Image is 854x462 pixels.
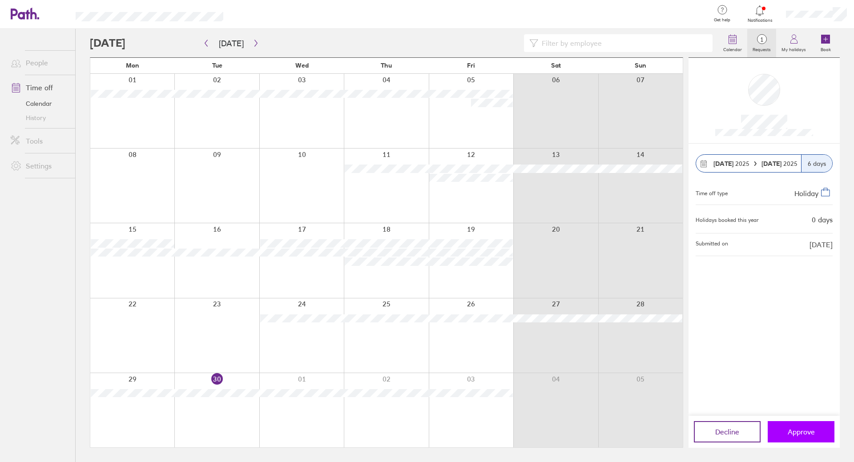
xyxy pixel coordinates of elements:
a: People [4,54,75,72]
span: Notifications [745,18,774,23]
button: [DATE] [212,36,251,51]
span: Submitted on [696,241,728,249]
a: My holidays [776,29,811,57]
span: Approve [788,428,815,436]
a: Time off [4,79,75,96]
span: Wed [295,62,309,69]
a: Book [811,29,840,57]
div: 6 days [801,155,832,172]
span: Holiday [794,189,818,198]
span: Tue [212,62,222,69]
span: Sat [551,62,561,69]
button: Approve [768,421,834,442]
strong: [DATE] [713,160,733,168]
span: Thu [381,62,392,69]
a: Calendar [718,29,747,57]
span: Sun [635,62,646,69]
label: Requests [747,44,776,52]
button: Decline [694,421,761,442]
label: Calendar [718,44,747,52]
span: Mon [126,62,139,69]
span: 1 [747,36,776,43]
label: Book [815,44,836,52]
span: Decline [715,428,739,436]
a: History [4,111,75,125]
strong: [DATE] [761,160,783,168]
a: Settings [4,157,75,175]
span: 2025 [761,160,798,167]
a: Calendar [4,96,75,111]
div: 0 days [812,216,833,224]
span: Fri [467,62,475,69]
a: 1Requests [747,29,776,57]
span: Get help [708,17,737,23]
div: Time off type [696,187,728,197]
label: My holidays [776,44,811,52]
div: Holidays booked this year [696,217,759,223]
input: Filter by employee [538,35,707,52]
a: Tools [4,132,75,150]
span: 2025 [713,160,749,167]
span: [DATE] [810,241,833,249]
a: Notifications [745,4,774,23]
